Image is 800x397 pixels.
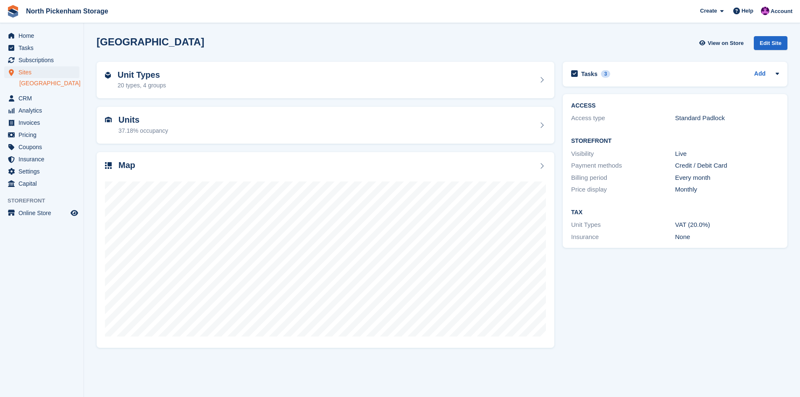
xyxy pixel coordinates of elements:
[105,117,112,123] img: unit-icn-7be61d7bf1b0ce9d3e12c5938cc71ed9869f7b940bace4675aadf7bd6d80202e.svg
[571,113,675,123] div: Access type
[7,5,19,18] img: stora-icon-8386f47178a22dfd0bd8f6a31ec36ba5ce8667c1dd55bd0f319d3a0aa187defe.svg
[754,36,787,50] div: Edit Site
[708,39,744,47] span: View on Store
[118,81,166,90] div: 20 types, 4 groups
[118,126,168,135] div: 37.18% occupancy
[601,70,611,78] div: 3
[118,160,135,170] h2: Map
[18,141,69,153] span: Coupons
[97,36,204,47] h2: [GEOGRAPHIC_DATA]
[675,220,779,230] div: VAT (20.0%)
[4,54,79,66] a: menu
[700,7,717,15] span: Create
[4,66,79,78] a: menu
[675,232,779,242] div: None
[571,220,675,230] div: Unit Types
[18,54,69,66] span: Subscriptions
[754,69,766,79] a: Add
[771,7,792,16] span: Account
[4,42,79,54] a: menu
[18,166,69,177] span: Settings
[18,117,69,129] span: Invoices
[571,209,779,216] h2: Tax
[581,70,598,78] h2: Tasks
[675,185,779,195] div: Monthly
[675,173,779,183] div: Every month
[698,36,747,50] a: View on Store
[118,115,168,125] h2: Units
[754,36,787,53] a: Edit Site
[105,162,112,169] img: map-icn-33ee37083ee616e46c38cad1a60f524a97daa1e2b2c8c0bc3eb3415660979fc1.svg
[4,117,79,129] a: menu
[675,149,779,159] div: Live
[18,30,69,42] span: Home
[105,72,111,79] img: unit-type-icn-2b2737a686de81e16bb02015468b77c625bbabd49415b5ef34ead5e3b44a266d.svg
[571,149,675,159] div: Visibility
[97,62,554,99] a: Unit Types 20 types, 4 groups
[675,161,779,171] div: Credit / Debit Card
[571,185,675,195] div: Price display
[4,129,79,141] a: menu
[18,66,69,78] span: Sites
[571,232,675,242] div: Insurance
[4,141,79,153] a: menu
[8,197,84,205] span: Storefront
[4,153,79,165] a: menu
[4,178,79,189] a: menu
[4,207,79,219] a: menu
[571,161,675,171] div: Payment methods
[571,173,675,183] div: Billing period
[18,178,69,189] span: Capital
[742,7,753,15] span: Help
[18,207,69,219] span: Online Store
[4,92,79,104] a: menu
[571,103,779,109] h2: ACCESS
[18,129,69,141] span: Pricing
[97,107,554,144] a: Units 37.18% occupancy
[19,79,79,87] a: [GEOGRAPHIC_DATA]
[761,7,769,15] img: James Gulliver
[118,70,166,80] h2: Unit Types
[97,152,554,348] a: Map
[69,208,79,218] a: Preview store
[571,138,779,145] h2: Storefront
[4,166,79,177] a: menu
[18,153,69,165] span: Insurance
[4,30,79,42] a: menu
[18,92,69,104] span: CRM
[4,105,79,116] a: menu
[18,105,69,116] span: Analytics
[18,42,69,54] span: Tasks
[23,4,112,18] a: North Pickenham Storage
[675,113,779,123] div: Standard Padlock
